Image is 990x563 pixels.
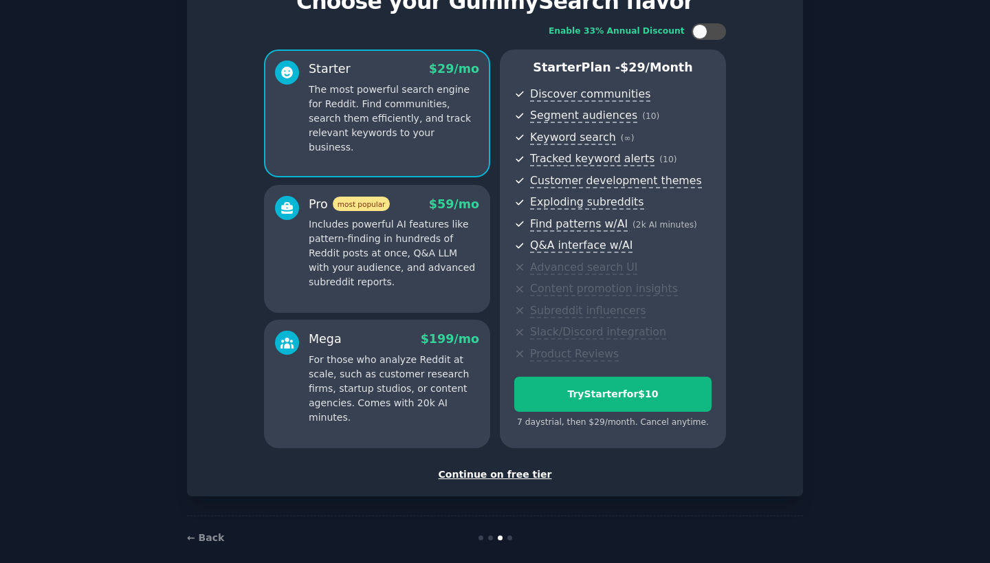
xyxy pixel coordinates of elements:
[530,304,646,318] span: Subreddit influencers
[333,197,390,211] span: most popular
[309,331,342,348] div: Mega
[309,217,479,289] p: Includes powerful AI features like pattern-finding in hundreds of Reddit posts at once, Q&A LLM w...
[309,60,351,78] div: Starter
[201,467,789,482] div: Continue on free tier
[530,217,628,232] span: Find patterns w/AI
[530,282,678,296] span: Content promotion insights
[530,87,650,102] span: Discover communities
[530,152,654,166] span: Tracked keyword alerts
[620,60,693,74] span: $ 29 /month
[514,377,712,412] button: TryStarterfor$10
[530,239,632,253] span: Q&A interface w/AI
[429,197,479,211] span: $ 59 /mo
[309,353,479,425] p: For those who analyze Reddit at scale, such as customer research firms, startup studios, or conte...
[514,59,712,76] p: Starter Plan -
[530,325,666,340] span: Slack/Discord integration
[530,131,616,145] span: Keyword search
[659,155,676,164] span: ( 10 )
[187,532,224,543] a: ← Back
[549,25,685,38] div: Enable 33% Annual Discount
[642,111,659,121] span: ( 10 )
[530,261,637,275] span: Advanced search UI
[632,220,697,230] span: ( 2k AI minutes )
[530,174,702,188] span: Customer development themes
[429,62,479,76] span: $ 29 /mo
[421,332,479,346] span: $ 199 /mo
[530,109,637,123] span: Segment audiences
[530,195,643,210] span: Exploding subreddits
[515,387,711,401] div: Try Starter for $10
[530,347,619,362] span: Product Reviews
[309,196,390,213] div: Pro
[514,417,712,429] div: 7 days trial, then $ 29 /month . Cancel anytime.
[621,133,635,143] span: ( ∞ )
[309,82,479,155] p: The most powerful search engine for Reddit. Find communities, search them efficiently, and track ...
